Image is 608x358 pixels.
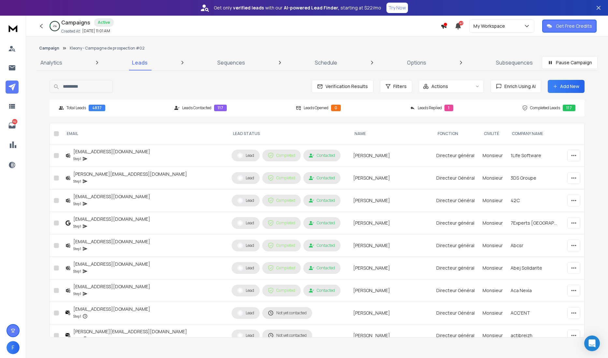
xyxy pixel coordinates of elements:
[507,144,564,167] td: 1Life Software
[393,83,407,90] span: Filters
[214,5,381,11] p: Get only with our starting at $22/mo
[349,324,432,347] td: [PERSON_NAME]
[349,302,432,324] td: [PERSON_NAME]
[459,21,463,25] span: 47
[479,324,507,347] td: Monsieur
[479,257,507,279] td: Monsieur
[323,83,368,90] span: Verification Results
[61,29,81,34] p: Created At:
[507,257,564,279] td: Abej Solidarite
[432,144,479,167] td: Directeur général
[309,220,335,226] div: Contacted
[268,175,295,181] div: Completed
[89,105,105,111] div: 4837
[73,156,81,162] p: Step 1
[233,5,264,11] strong: verified leads
[479,234,507,257] td: Monsieur
[73,171,187,177] div: [PERSON_NAME][EMAIL_ADDRESS][DOMAIN_NAME]
[304,105,328,111] p: Leads Opened
[309,175,335,181] div: Contacted
[40,59,62,67] p: Analytics
[12,119,17,124] p: 192
[473,23,508,29] p: My Workspace
[73,306,150,312] div: [EMAIL_ADDRESS][DOMAIN_NAME]
[268,198,295,203] div: Completed
[73,283,150,290] div: [EMAIL_ADDRESS][DOMAIN_NAME]
[479,279,507,302] td: Monsieur
[73,148,150,155] div: [EMAIL_ADDRESS][DOMAIN_NAME]
[268,333,307,338] div: Not yet contacted
[432,257,479,279] td: Directeur général
[237,153,254,158] div: Lead
[268,220,295,226] div: Completed
[479,302,507,324] td: Monsieur
[309,198,335,203] div: Contacted
[217,59,245,67] p: Sequences
[432,302,479,324] td: Directeur Général
[309,288,335,293] div: Contacted
[73,193,150,200] div: [EMAIL_ADDRESS][DOMAIN_NAME]
[490,80,541,93] button: Enrich Using AI
[311,55,341,70] a: Schedule
[7,341,20,354] button: F
[309,153,335,158] div: Contacted
[73,223,81,230] p: Step 1
[36,55,66,70] a: Analytics
[349,279,432,302] td: [PERSON_NAME]
[268,310,307,316] div: Not yet contacted
[432,212,479,234] td: Directeur général
[6,119,19,132] a: 192
[492,55,537,70] a: Subsequences
[556,23,592,29] p: Get Free Credits
[309,265,335,271] div: Contacted
[349,167,432,189] td: [PERSON_NAME]
[530,105,560,111] p: Completed Leads
[349,123,432,144] th: NAME
[388,5,406,11] p: Try Now
[237,310,254,316] div: Lead
[548,80,585,93] button: Add New
[39,46,59,51] button: Campaign
[507,234,564,257] td: Abcsr
[94,18,114,27] div: Active
[349,144,432,167] td: [PERSON_NAME]
[228,123,349,144] th: LEAD STATUS
[73,246,81,252] p: Step 1
[502,83,536,90] span: Enrich Using AI
[507,212,564,234] td: 7Experts [GEOGRAPHIC_DATA]
[82,28,110,34] p: [DATE] 11:01 AM
[73,216,150,222] div: [EMAIL_ADDRESS][DOMAIN_NAME]
[311,80,373,93] button: Verification Results
[128,55,152,70] a: Leads
[73,291,81,297] p: Step 1
[431,83,448,90] p: Actions
[542,56,598,69] button: Pause Campaign
[73,201,81,207] p: Step 1
[507,302,564,324] td: ACC'ENT
[432,167,479,189] td: Directeur Général
[432,324,479,347] td: Directeur général
[479,144,507,167] td: Monsieur
[237,175,254,181] div: Lead
[331,105,341,111] div: 0
[349,234,432,257] td: [PERSON_NAME]
[284,5,339,11] strong: AI-powered Lead Finder,
[507,167,564,189] td: 3DS Groupe
[132,59,148,67] p: Leads
[237,243,254,248] div: Lead
[237,220,254,226] div: Lead
[403,55,430,70] a: Options
[214,105,227,111] div: 117
[432,279,479,302] td: Directeur Général
[507,324,564,347] td: actibreizh
[61,19,90,26] h1: Campaigns
[268,265,295,271] div: Completed
[268,243,295,248] div: Completed
[268,288,295,293] div: Completed
[496,59,533,67] p: Subsequences
[349,257,432,279] td: [PERSON_NAME]
[444,105,453,111] div: 1
[213,55,249,70] a: Sequences
[73,268,81,275] p: Step 1
[182,105,211,111] p: Leads Contacted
